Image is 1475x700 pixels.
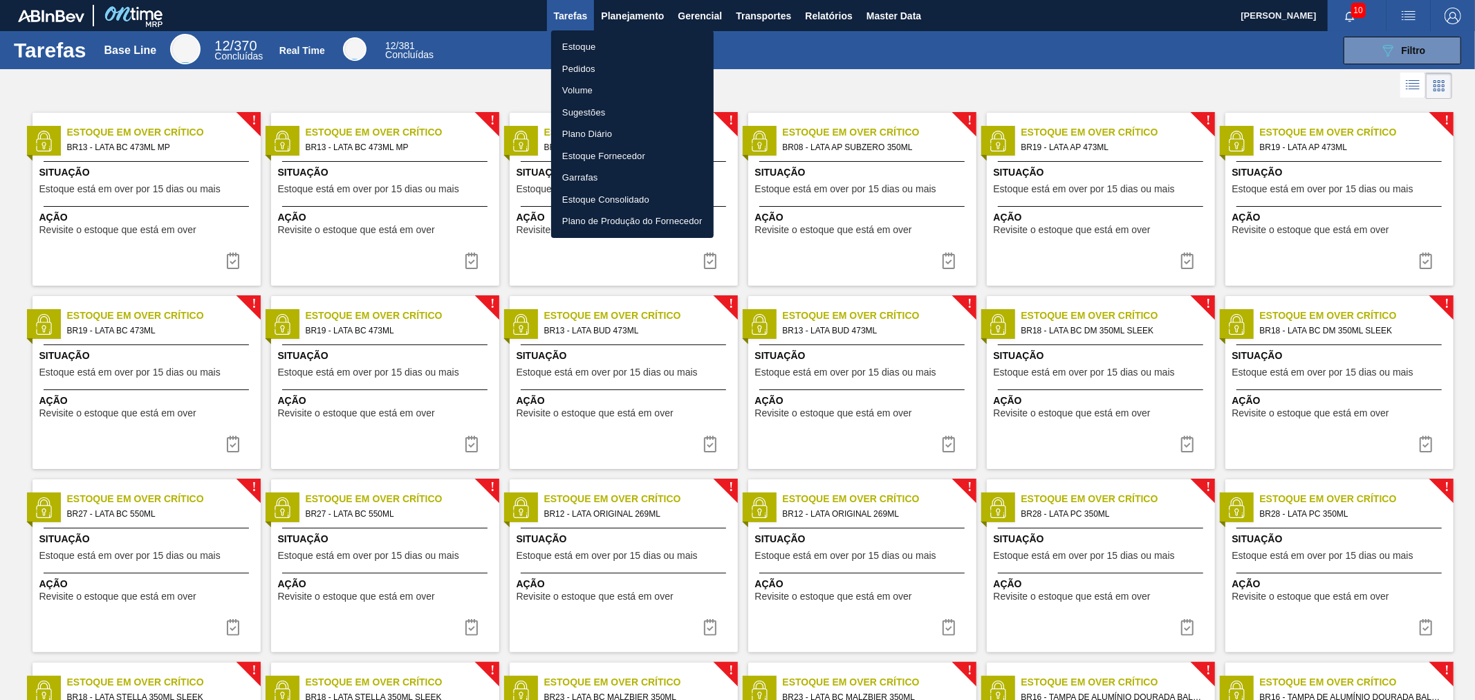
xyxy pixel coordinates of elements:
[551,36,714,58] a: Estoque
[551,189,714,211] a: Estoque Consolidado
[551,167,714,189] a: Garrafas
[551,102,714,124] a: Sugestões
[551,80,714,102] a: Volume
[551,58,714,80] a: Pedidos
[551,210,714,232] a: Plano de Produção do Fornecedor
[551,123,714,145] a: Plano Diário
[551,145,714,167] a: Estoque Fornecedor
